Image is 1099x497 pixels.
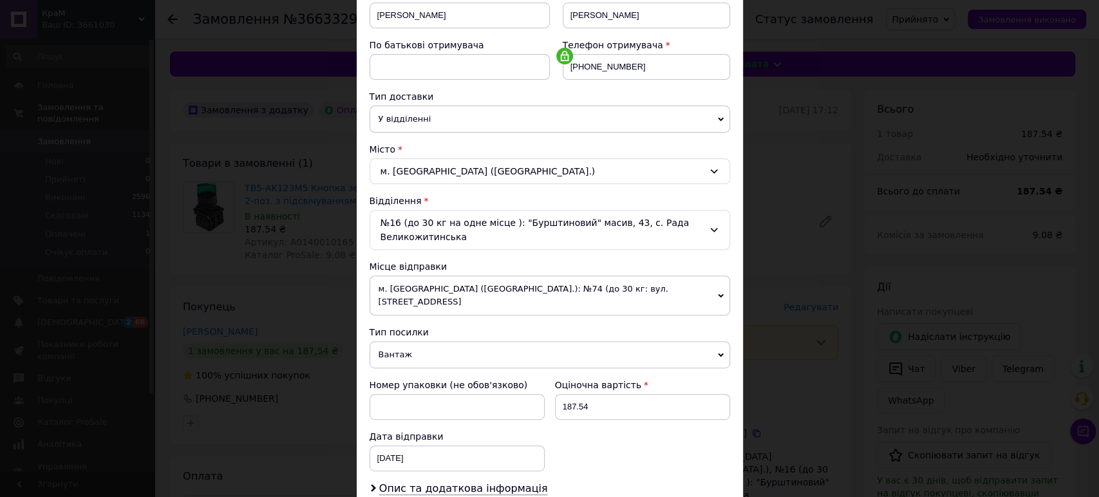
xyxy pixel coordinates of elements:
span: м. [GEOGRAPHIC_DATA] ([GEOGRAPHIC_DATA].): №74 (до 30 кг: вул. [STREET_ADDRESS] [370,276,730,315]
div: Оціночна вартість [555,379,730,391]
span: Телефон отримувача [563,40,663,50]
span: Вантаж [370,341,730,368]
span: По батькові отримувача [370,40,484,50]
div: Відділення [370,194,730,207]
div: Місто [370,143,730,156]
div: №16 (до 30 кг на одне місце ): "Бурштиновий" масив, 43, с. Рада Великожитинська [370,210,730,250]
div: м. [GEOGRAPHIC_DATA] ([GEOGRAPHIC_DATA].) [370,158,730,184]
span: Тип посилки [370,327,429,337]
span: У відділенні [370,106,730,133]
span: Опис та додаткова інформація [379,482,548,495]
span: Тип доставки [370,91,434,102]
div: Номер упаковки (не обов'язково) [370,379,545,391]
div: Дата відправки [370,430,545,443]
input: +380 [563,54,730,80]
span: Місце відправки [370,261,447,272]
